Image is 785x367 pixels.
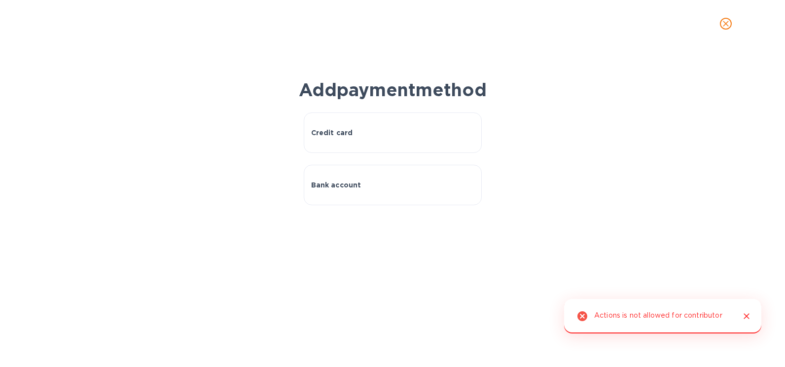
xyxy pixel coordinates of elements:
button: Close [740,310,753,323]
button: Credit card [304,112,482,153]
p: Bank account [311,180,361,190]
div: Actions is not allowed for contributor [594,307,722,326]
button: close [714,12,738,36]
p: Credit card [311,128,353,138]
button: Bank account [304,165,482,205]
b: Add payment method [299,79,487,101]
